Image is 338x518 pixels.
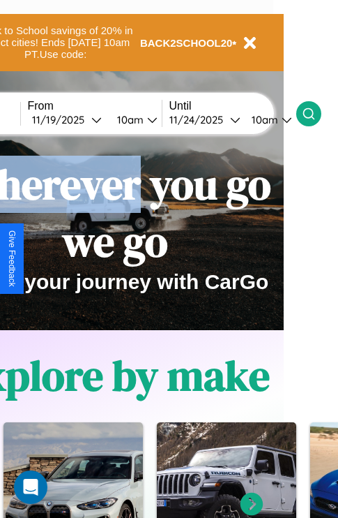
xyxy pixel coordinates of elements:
[7,230,17,287] div: Give Feedback
[140,37,233,49] b: BACK2SCHOOL20
[169,113,230,126] div: 11 / 24 / 2025
[28,112,106,127] button: 11/19/2025
[240,112,296,127] button: 10am
[14,471,47,504] div: Open Intercom Messenger
[28,100,162,112] label: From
[169,100,296,112] label: Until
[110,113,147,126] div: 10am
[106,112,162,127] button: 10am
[245,113,282,126] div: 10am
[32,113,91,126] div: 11 / 19 / 2025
